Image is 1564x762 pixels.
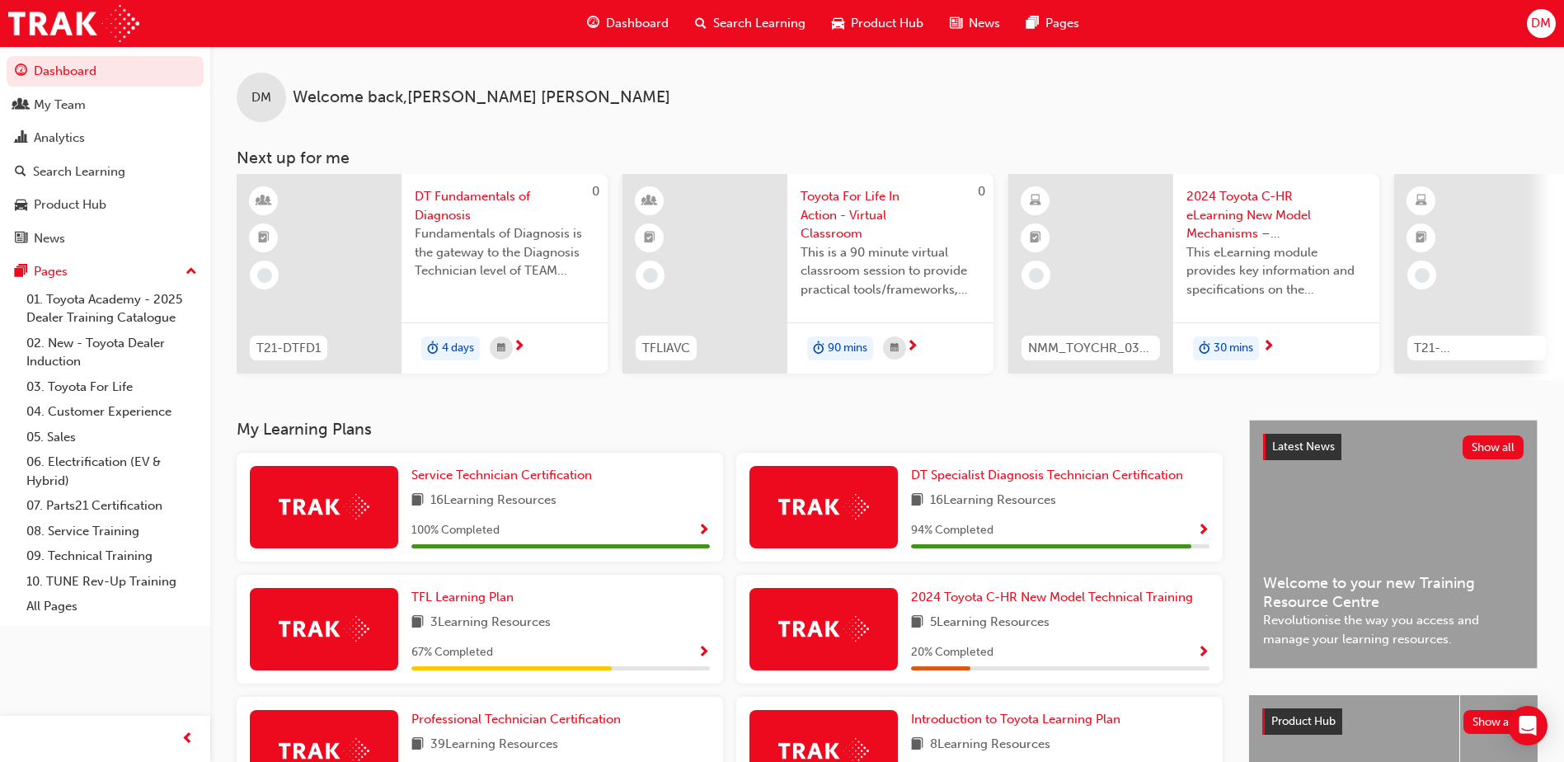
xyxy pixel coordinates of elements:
[237,420,1223,439] h3: My Learning Plans
[592,184,599,199] span: 0
[911,735,923,755] span: book-icon
[427,338,439,360] span: duration-icon
[34,229,65,248] div: News
[411,466,599,485] a: Service Technician Certification
[279,494,369,520] img: Trak
[1527,9,1556,38] button: DM
[20,374,204,400] a: 03. Toyota For Life
[256,339,321,358] span: T21-DTFD1
[15,165,26,180] span: search-icon
[20,493,204,519] a: 07. Parts21 Certification
[969,14,1000,33] span: News
[828,339,867,358] span: 90 mins
[1262,340,1275,355] span: next-icon
[1531,14,1551,33] span: DM
[7,223,204,254] a: News
[813,338,824,360] span: duration-icon
[1029,268,1044,283] span: learningRecordVerb_NONE-icon
[778,494,869,520] img: Trak
[34,195,106,214] div: Product Hub
[819,7,937,40] a: car-iconProduct Hub
[1008,174,1379,374] a: NMM_TOYCHR_032024_MODULE_22024 Toyota C-HR eLearning New Model Mechanisms – Powertrains (Module 2...
[697,646,710,661] span: Show Progress
[1214,339,1253,358] span: 30 mins
[20,425,204,450] a: 05. Sales
[430,735,558,755] span: 39 Learning Resources
[15,232,27,247] span: news-icon
[697,524,710,539] span: Show Progress
[411,643,493,662] span: 67 % Completed
[411,710,627,729] a: Professional Technician Certification
[7,256,204,287] button: Pages
[911,590,1193,604] span: 2024 Toyota C-HR New Model Technical Training
[937,7,1013,40] a: news-iconNews
[258,228,270,249] span: booktick-icon
[411,590,514,604] span: TFL Learning Plan
[34,96,86,115] div: My Team
[430,491,557,511] span: 16 Learning Resources
[33,162,125,181] div: Search Learning
[1197,646,1209,661] span: Show Progress
[1026,13,1039,34] span: pages-icon
[1414,339,1539,358] span: T21-PTHV_HYBRID_PRE_READ
[911,643,993,662] span: 20 % Completed
[1199,338,1210,360] span: duration-icon
[574,7,682,40] a: guage-iconDashboard
[1030,190,1041,212] span: learningResourceType_ELEARNING-icon
[257,268,272,283] span: learningRecordVerb_NONE-icon
[911,521,993,540] span: 94 % Completed
[911,588,1200,607] a: 2024 Toyota C-HR New Model Technical Training
[20,399,204,425] a: 04. Customer Experience
[644,190,655,212] span: learningResourceType_INSTRUCTOR_LED-icon
[210,148,1564,167] h3: Next up for me
[1249,420,1538,669] a: Latest NewsShow allWelcome to your new Training Resource CentreRevolutionise the way you access a...
[1508,706,1548,746] div: Open Intercom Messenger
[20,594,204,619] a: All Pages
[906,340,918,355] span: next-icon
[697,642,710,663] button: Show Progress
[15,64,27,79] span: guage-icon
[430,613,551,633] span: 3 Learning Resources
[15,98,27,113] span: people-icon
[8,5,139,42] img: Trak
[697,520,710,541] button: Show Progress
[1045,14,1079,33] span: Pages
[1028,339,1153,358] span: NMM_TOYCHR_032024_MODULE_2
[411,521,500,540] span: 100 % Completed
[34,262,68,281] div: Pages
[911,466,1190,485] a: DT Specialist Diagnosis Technician Certification
[1263,574,1524,611] span: Welcome to your new Training Resource Centre
[442,339,474,358] span: 4 days
[1263,434,1524,460] a: Latest NewsShow all
[1030,228,1041,249] span: booktick-icon
[20,569,204,595] a: 10. TUNE Rev-Up Training
[34,129,85,148] div: Analytics
[644,228,655,249] span: booktick-icon
[279,616,369,642] img: Trak
[7,90,204,120] a: My Team
[695,13,707,34] span: search-icon
[1271,714,1336,728] span: Product Hub
[1186,243,1366,299] span: This eLearning module provides key information and specifications on the powertrains associated w...
[978,184,985,199] span: 0
[851,14,923,33] span: Product Hub
[1463,435,1524,459] button: Show all
[411,613,424,633] span: book-icon
[251,88,271,107] span: DM
[7,123,204,153] a: Analytics
[181,729,194,750] span: prev-icon
[7,56,204,87] a: Dashboard
[642,339,690,358] span: TFLIAVC
[1186,187,1366,243] span: 2024 Toyota C-HR eLearning New Model Mechanisms – Powertrains (Module 2)
[15,198,27,213] span: car-icon
[801,243,980,299] span: This is a 90 minute virtual classroom session to provide practical tools/frameworks, behaviours a...
[1416,190,1427,212] span: learningResourceType_ELEARNING-icon
[20,331,204,374] a: 02. New - Toyota Dealer Induction
[930,613,1050,633] span: 5 Learning Resources
[1272,440,1335,454] span: Latest News
[930,491,1056,511] span: 16 Learning Resources
[237,174,608,374] a: 0T21-DTFD1DT Fundamentals of DiagnosisFundamentals of Diagnosis is the gateway to the Diagnosis T...
[1415,268,1430,283] span: learningRecordVerb_NONE-icon
[7,53,204,256] button: DashboardMy TeamAnalyticsSearch LearningProduct HubNews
